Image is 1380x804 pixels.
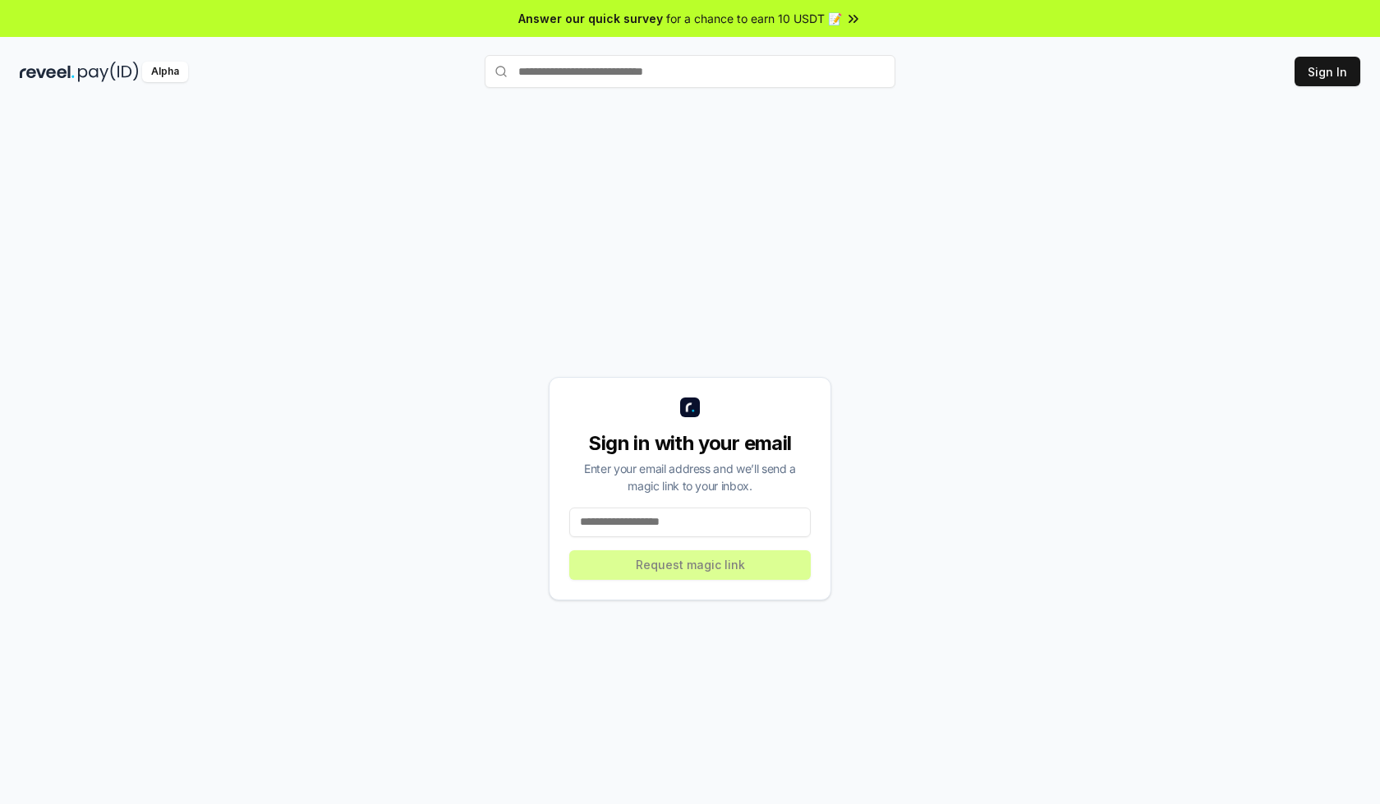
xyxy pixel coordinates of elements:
[142,62,188,82] div: Alpha
[569,430,811,457] div: Sign in with your email
[1295,57,1360,86] button: Sign In
[680,397,700,417] img: logo_small
[518,10,663,27] span: Answer our quick survey
[78,62,139,82] img: pay_id
[569,460,811,494] div: Enter your email address and we’ll send a magic link to your inbox.
[20,62,75,82] img: reveel_dark
[666,10,842,27] span: for a chance to earn 10 USDT 📝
